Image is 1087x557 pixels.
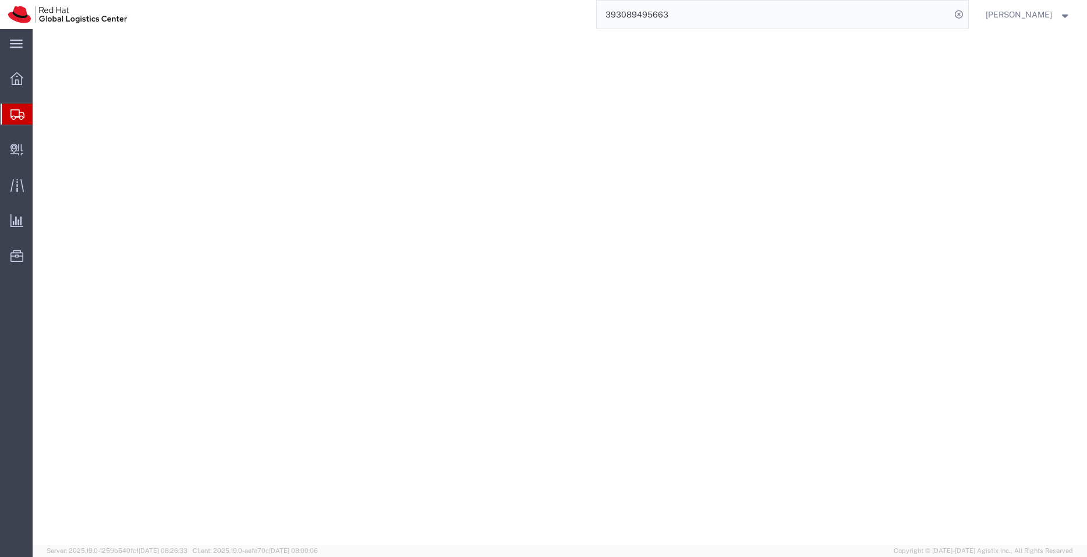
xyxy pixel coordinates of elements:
span: [DATE] 08:00:06 [269,547,318,554]
button: [PERSON_NAME] [985,8,1071,22]
input: Search for shipment number, reference number [597,1,951,29]
span: Server: 2025.19.0-1259b540fc1 [47,547,187,554]
span: Client: 2025.19.0-aefe70c [193,547,318,554]
span: Pallav Sen Gupta [986,8,1052,21]
span: Copyright © [DATE]-[DATE] Agistix Inc., All Rights Reserved [894,546,1073,556]
span: [DATE] 08:26:33 [139,547,187,554]
img: logo [8,6,127,23]
iframe: FS Legacy Container [33,29,1087,545]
